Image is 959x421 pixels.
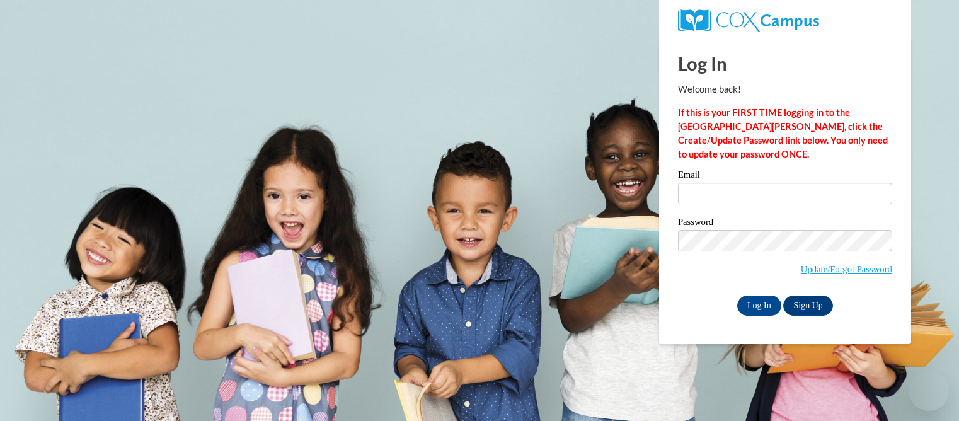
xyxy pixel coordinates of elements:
[678,9,819,32] img: COX Campus
[909,371,949,411] iframe: Button to launch messaging window
[678,83,892,96] p: Welcome back!
[678,50,892,76] h1: Log In
[678,9,892,32] a: COX Campus
[801,264,892,274] a: Update/Forgot Password
[783,296,832,316] a: Sign Up
[678,107,888,159] strong: If this is your FIRST TIME logging in to the [GEOGRAPHIC_DATA][PERSON_NAME], click the Create/Upd...
[737,296,781,316] input: Log In
[678,217,892,230] label: Password
[678,170,892,183] label: Email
